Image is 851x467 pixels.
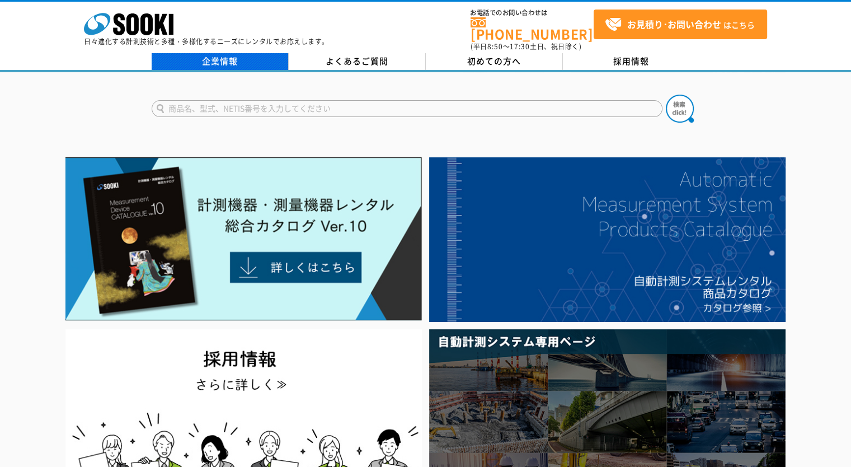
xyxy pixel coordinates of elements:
[429,157,786,322] img: 自動計測システムカタログ
[487,41,503,52] span: 8:50
[152,100,662,117] input: 商品名、型式、NETIS番号を入力してください
[563,53,700,70] a: 採用情報
[84,38,329,45] p: 日々進化する計測技術と多種・多様化するニーズにレンタルでお応えします。
[467,55,521,67] span: 初めての方へ
[666,95,694,123] img: btn_search.png
[152,53,289,70] a: 企業情報
[594,10,767,39] a: お見積り･お問い合わせはこちら
[289,53,426,70] a: よくあるご質問
[471,41,581,52] span: (平日 ～ 土日、祝日除く)
[510,41,530,52] span: 17:30
[65,157,422,321] img: Catalog Ver10
[605,16,755,33] span: はこちら
[471,17,594,40] a: [PHONE_NUMBER]
[471,10,594,16] span: お電話でのお問い合わせは
[627,17,721,31] strong: お見積り･お問い合わせ
[426,53,563,70] a: 初めての方へ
